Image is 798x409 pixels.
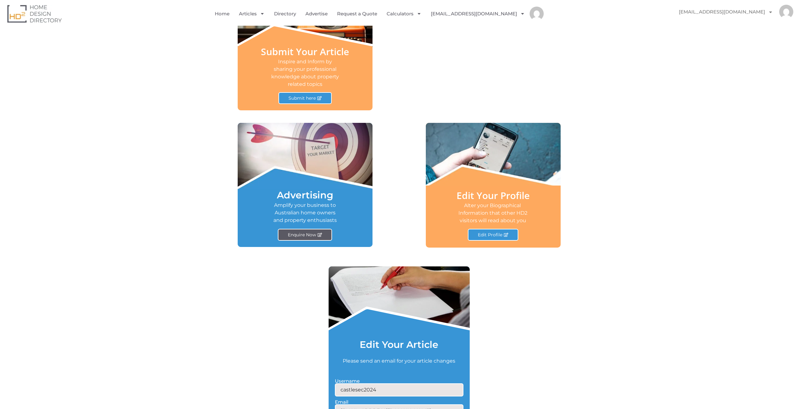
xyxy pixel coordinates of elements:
span: Submit here [288,96,316,100]
p: Amplify your business to Australian home owners and property enthusiasts [272,202,337,224]
a: Request a Quote [337,7,377,21]
a: Home [215,7,230,21]
span: Edit Profile [478,233,502,237]
label: Username [335,379,360,383]
p: Please send an email for your article changes [329,357,470,365]
span: Enquire Now [288,233,316,237]
a: Edit Your Article [360,339,438,350]
img: Edit Article Image [329,266,470,329]
a: [EMAIL_ADDRESS][DOMAIN_NAME] [431,7,525,21]
a: Submit Your Article [261,45,349,58]
p: Alter your Biographical Information that other HD2 visitors will read about you [457,202,529,224]
a: Directory [274,7,296,21]
a: [EMAIL_ADDRESS][DOMAIN_NAME] [673,5,779,19]
nav: Menu [673,5,793,19]
a: Articles [239,7,265,21]
nav: Menu [161,7,597,21]
input: Name [335,383,463,396]
label: Email [335,400,348,404]
a: Submit here [278,92,332,104]
a: Advertising [277,189,333,201]
a: Calculators [387,7,421,21]
img: Louis Thorp [779,5,793,19]
p: Inspire and Inform by sharing your professional knowledge about property related topics [269,58,340,88]
img: Submit Article [238,24,373,47]
a: Enquire Now [278,229,332,241]
a: Advertise [305,7,328,21]
img: Louis Thorp [530,7,544,21]
a: Edit Your Profile [457,189,530,202]
a: Edit Profile [468,229,518,241]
